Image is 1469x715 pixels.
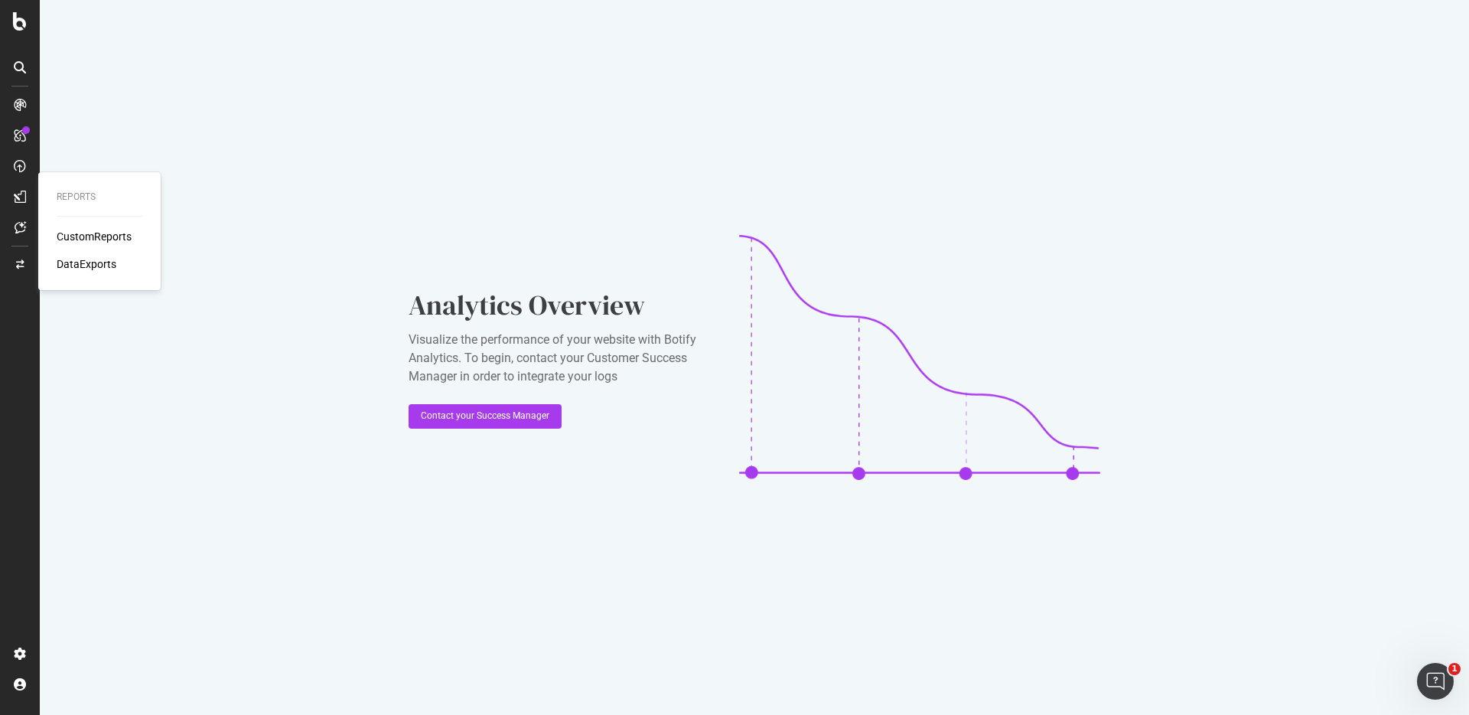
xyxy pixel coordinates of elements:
[409,404,562,429] button: Contact your Success Manager
[1448,663,1461,675] span: 1
[57,191,142,204] div: Reports
[421,410,549,423] div: Contact your Success Manager
[739,235,1100,480] img: CaL_T18e.png
[409,331,715,386] div: Visualize the performance of your website with Botify Analytics. To begin, contact your Customer ...
[57,256,116,272] a: DataExports
[1417,663,1454,700] iframe: Intercom live chat
[409,286,715,325] div: Analytics Overview
[57,229,132,244] a: CustomReports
